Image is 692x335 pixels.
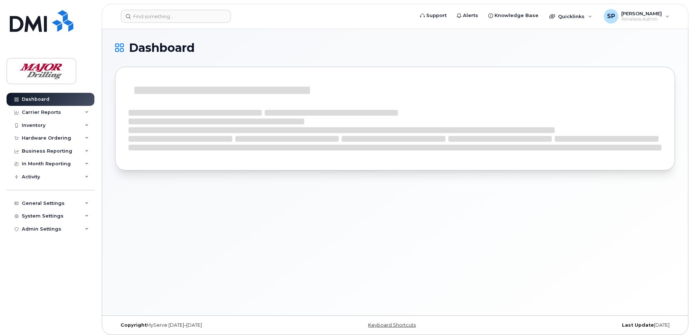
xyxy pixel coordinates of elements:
div: [DATE] [488,322,675,328]
div: MyServe [DATE]–[DATE] [115,322,302,328]
a: Keyboard Shortcuts [368,322,416,328]
span: Dashboard [129,42,195,53]
strong: Last Update [622,322,654,328]
strong: Copyright [121,322,147,328]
